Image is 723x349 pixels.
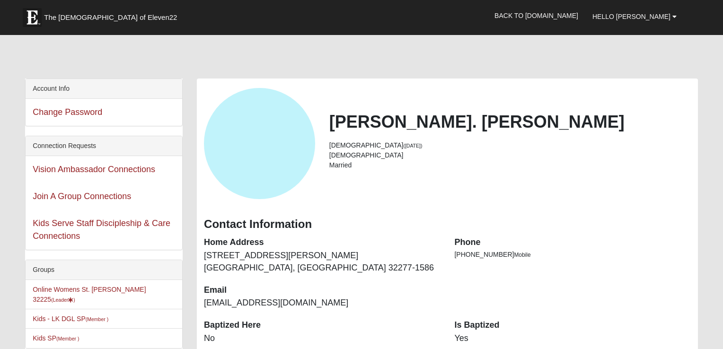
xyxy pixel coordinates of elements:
[204,218,691,231] h3: Contact Information
[56,336,79,341] small: (Member )
[86,316,108,322] small: (Member )
[454,332,690,345] dd: Yes
[329,140,691,150] li: [DEMOGRAPHIC_DATA]
[26,136,182,156] div: Connection Requests
[454,319,690,332] dt: Is Baptized
[204,284,440,297] dt: Email
[592,13,670,20] span: Hello [PERSON_NAME]
[33,334,79,342] a: Kids SP(Member )
[329,150,691,160] li: [DEMOGRAPHIC_DATA]
[204,332,440,345] dd: No
[33,165,155,174] a: Vision Ambassador Connections
[204,88,315,199] a: View Fullsize Photo
[204,236,440,249] dt: Home Address
[329,112,691,132] h2: [PERSON_NAME]. [PERSON_NAME]
[33,192,131,201] a: Join A Group Connections
[454,250,690,260] li: [PHONE_NUMBER]
[33,286,146,303] a: Online Womens St. [PERSON_NAME] 32225(Leader)
[204,250,440,274] dd: [STREET_ADDRESS][PERSON_NAME] [GEOGRAPHIC_DATA], [GEOGRAPHIC_DATA] 32277-1586
[26,79,182,99] div: Account Info
[514,252,530,258] span: Mobile
[454,236,690,249] dt: Phone
[403,143,422,148] small: ([DATE])
[487,4,585,27] a: Back to [DOMAIN_NAME]
[33,107,102,117] a: Change Password
[18,3,207,27] a: The [DEMOGRAPHIC_DATA] of Eleven22
[204,297,440,309] dd: [EMAIL_ADDRESS][DOMAIN_NAME]
[33,218,170,241] a: Kids Serve Staff Discipleship & Care Connections
[204,319,440,332] dt: Baptized Here
[44,13,177,22] span: The [DEMOGRAPHIC_DATA] of Eleven22
[585,5,684,28] a: Hello [PERSON_NAME]
[51,297,75,303] small: (Leader )
[23,8,42,27] img: Eleven22 logo
[329,160,691,170] li: Married
[33,315,108,323] a: Kids - LK DGL SP(Member )
[26,260,182,280] div: Groups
